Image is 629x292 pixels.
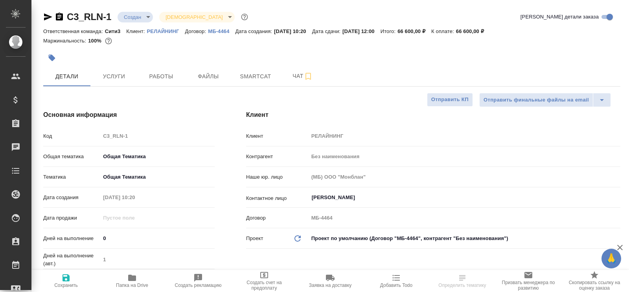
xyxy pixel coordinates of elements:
span: Услуги [95,72,133,81]
input: Пустое поле [100,254,215,265]
button: Призвать менеджера по развитию [495,270,561,292]
p: Договор [246,214,309,222]
p: [DATE] 12:00 [342,28,381,34]
p: Тематика [43,173,100,181]
p: Дата продажи [43,214,100,222]
input: Пустое поле [309,171,620,183]
h4: Клиент [246,110,620,120]
p: Общая тематика [43,153,100,161]
button: Папка на Drive [99,270,165,292]
p: Дата сдачи: [312,28,342,34]
input: Пустое поле [100,130,215,142]
span: Сохранить [54,283,78,288]
p: Контрагент [246,153,309,161]
p: Маржинальность: [43,38,88,44]
p: 100% [88,38,103,44]
span: [PERSON_NAME] детали заказа [520,13,599,21]
span: Папка на Drive [116,283,148,288]
button: Заявка на доставку [297,270,363,292]
span: Детали [48,72,86,81]
input: Пустое поле [309,212,620,224]
p: Проект [246,235,263,242]
button: [DEMOGRAPHIC_DATA] [163,14,225,20]
input: Пустое поле [309,130,620,142]
svg: Подписаться [303,72,313,81]
span: Отправить финальные файлы на email [484,96,589,105]
div: split button [479,93,611,107]
p: Клиент: [126,28,147,34]
p: Сити3 [105,28,127,34]
span: Заявка на доставку [309,283,351,288]
p: [DATE] 10:20 [274,28,312,34]
p: Договор: [185,28,208,34]
button: Создать счет на предоплату [231,270,297,292]
a: РЕЛАЙНИНГ [147,28,185,34]
button: 0.00 RUB; [103,36,114,46]
p: К оплате: [431,28,456,34]
button: Отправить финальные файлы на email [479,93,593,107]
span: Определить тематику [438,283,486,288]
button: Отправить КП [427,93,473,107]
span: Создать рекламацию [175,283,222,288]
input: ✎ Введи что-нибудь [100,233,215,244]
div: Проект по умолчанию (Договор "МБ-4464", контрагент "Без наименования") [309,232,620,245]
button: Скопировать ссылку [55,12,64,22]
button: Open [616,197,618,198]
span: Чат [284,71,322,81]
div: Общая Тематика [100,150,215,163]
button: Создать рекламацию [165,270,231,292]
p: Дата создания: [235,28,274,34]
p: Наше юр. лицо [246,173,309,181]
div: Создан [159,12,234,22]
a: C3_RLN-1 [67,11,111,22]
button: Добавить Todo [363,270,429,292]
button: Добавить тэг [43,49,61,67]
p: Дней на выполнение [43,235,100,242]
span: Создать счет на предоплату [236,280,292,291]
div: Общая Тематика [100,170,215,184]
span: Призвать менеджера по развитию [500,280,557,291]
button: Скопировать ссылку для ЯМессенджера [43,12,53,22]
p: Дата создания [43,194,100,201]
span: Smartcat [237,72,274,81]
p: Контактное лицо [246,194,309,202]
button: 🙏 [601,249,621,268]
input: Пустое поле [309,151,620,162]
input: Пустое поле [100,192,169,203]
span: Добавить Todo [380,283,412,288]
a: МБ-4464 [208,28,235,34]
h4: Основная информация [43,110,215,120]
p: 66 600,00 ₽ [456,28,490,34]
span: Скопировать ссылку на оценку заказа [566,280,623,291]
span: Отправить КП [431,95,469,104]
button: Скопировать ссылку на оценку заказа [561,270,627,292]
input: Пустое поле [100,212,169,224]
p: Код [43,132,100,140]
div: Создан [118,12,153,22]
button: Создан [121,14,143,20]
span: 🙏 [605,250,618,267]
button: Сохранить [33,270,99,292]
button: Определить тематику [429,270,495,292]
span: Файлы [189,72,227,81]
p: Клиент [246,132,309,140]
span: Работы [142,72,180,81]
p: 66 600,00 ₽ [397,28,431,34]
p: Дней на выполнение (авт.) [43,252,100,268]
p: Ответственная команда: [43,28,105,34]
button: Доп статусы указывают на важность/срочность заказа [239,12,250,22]
p: Итого: [381,28,397,34]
